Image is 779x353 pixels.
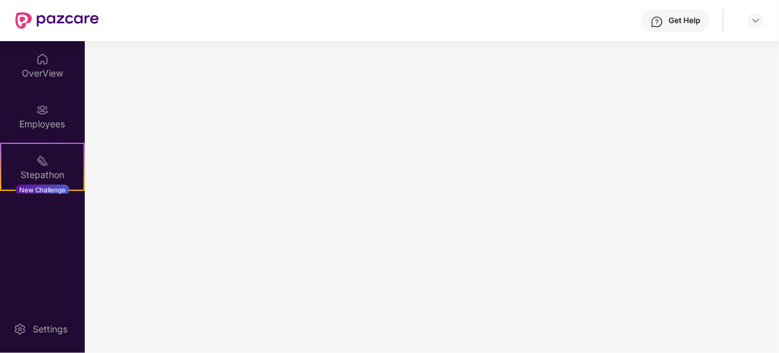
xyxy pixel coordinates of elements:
[15,185,69,195] div: New Challenge
[669,15,700,26] div: Get Help
[29,323,71,336] div: Settings
[651,15,663,28] img: svg+xml;base64,PHN2ZyBpZD0iSGVscC0zMngzMiIgeG1sbnM9Imh0dHA6Ly93d3cudzMub3JnLzIwMDAvc3ZnIiB3aWR0aD...
[751,15,761,26] img: svg+xml;base64,PHN2ZyBpZD0iRHJvcGRvd24tMzJ4MzIiIHhtbG5zPSJodHRwOi8vd3d3LnczLm9yZy8yMDAwL3N2ZyIgd2...
[36,104,49,116] img: svg+xml;base64,PHN2ZyBpZD0iRW1wbG95ZWVzIiB4bWxucz0iaHR0cDovL3d3dy53My5vcmcvMjAwMC9zdmciIHdpZHRoPS...
[1,168,83,181] div: Stepathon
[13,323,26,336] img: svg+xml;base64,PHN2ZyBpZD0iU2V0dGluZy0yMHgyMCIgeG1sbnM9Imh0dHA6Ly93d3cudzMub3JnLzIwMDAvc3ZnIiB3aW...
[15,12,99,29] img: New Pazcare Logo
[36,154,49,167] img: svg+xml;base64,PHN2ZyB4bWxucz0iaHR0cDovL3d3dy53My5vcmcvMjAwMC9zdmciIHdpZHRoPSIyMSIgaGVpZ2h0PSIyMC...
[36,53,49,66] img: svg+xml;base64,PHN2ZyBpZD0iSG9tZSIgeG1sbnM9Imh0dHA6Ly93d3cudzMub3JnLzIwMDAvc3ZnIiB3aWR0aD0iMjAiIG...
